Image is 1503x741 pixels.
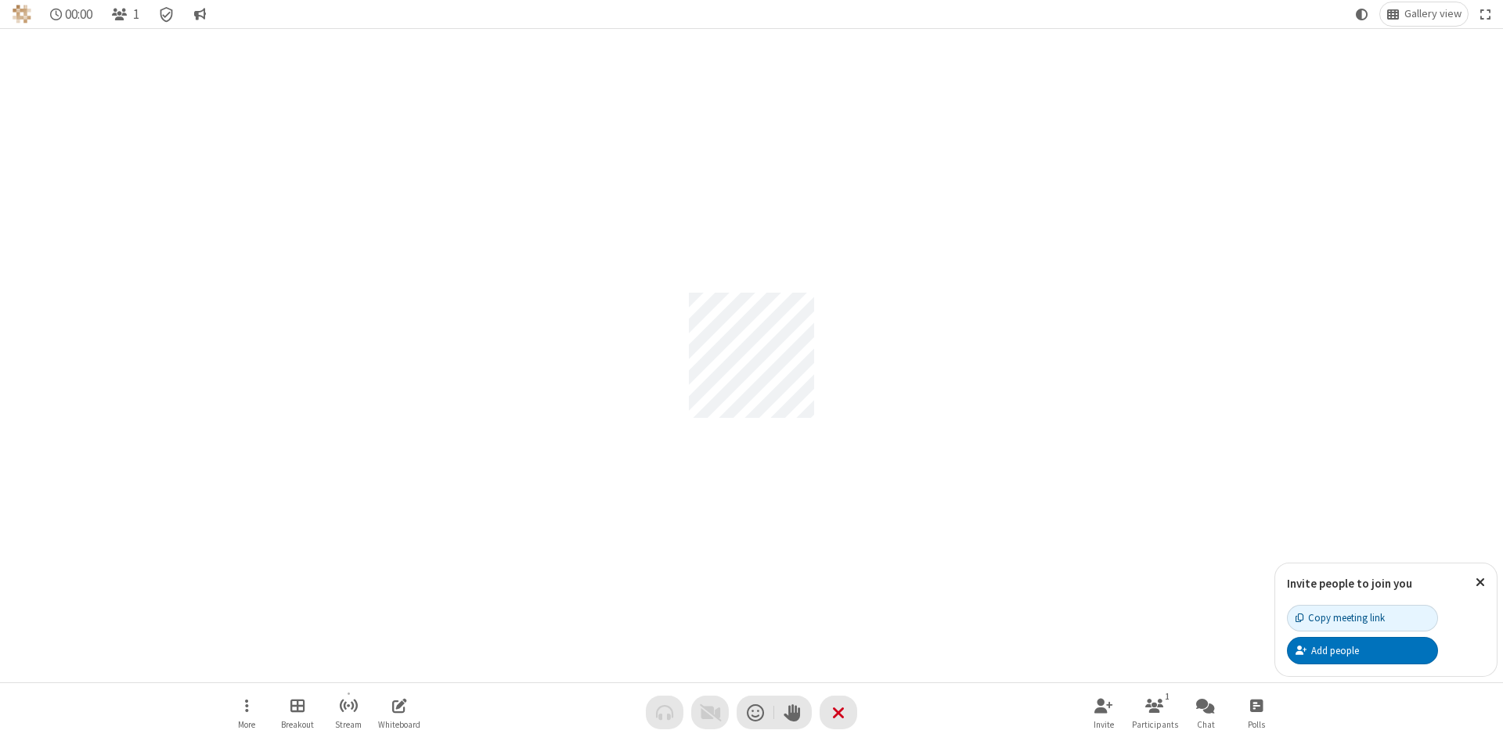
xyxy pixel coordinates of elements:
[378,720,420,729] span: Whiteboard
[1287,605,1438,631] button: Copy meeting link
[1287,576,1412,591] label: Invite people to join you
[1350,2,1375,26] button: Using system theme
[335,720,362,729] span: Stream
[1197,720,1215,729] span: Chat
[1248,720,1265,729] span: Polls
[1233,690,1280,735] button: Open poll
[152,2,182,26] div: Meeting details Encryption enabled
[223,690,270,735] button: Open menu
[13,5,31,23] img: QA Selenium DO NOT DELETE OR CHANGE
[376,690,423,735] button: Open shared whiteboard
[1474,2,1498,26] button: Fullscreen
[1287,637,1438,664] button: Add people
[105,2,146,26] button: Open participant list
[1296,610,1385,625] div: Copy meeting link
[1182,690,1229,735] button: Open chat
[1094,720,1114,729] span: Invite
[1464,563,1497,602] button: Close popover
[133,7,139,22] span: 1
[774,696,812,729] button: Raise hand
[281,720,314,729] span: Breakout
[1131,690,1178,735] button: Open participant list
[187,2,212,26] button: Conversation
[238,720,255,729] span: More
[646,696,683,729] button: Audio problem - check your Internet connection or call by phone
[1380,2,1468,26] button: Change layout
[274,690,321,735] button: Manage Breakout Rooms
[737,696,774,729] button: Send a reaction
[65,7,92,22] span: 00:00
[1404,8,1462,20] span: Gallery view
[44,2,99,26] div: Timer
[1132,720,1178,729] span: Participants
[691,696,729,729] button: Video
[820,696,857,729] button: End or leave meeting
[1080,690,1127,735] button: Invite participants (Alt+I)
[325,690,372,735] button: Start streaming
[1161,689,1174,703] div: 1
